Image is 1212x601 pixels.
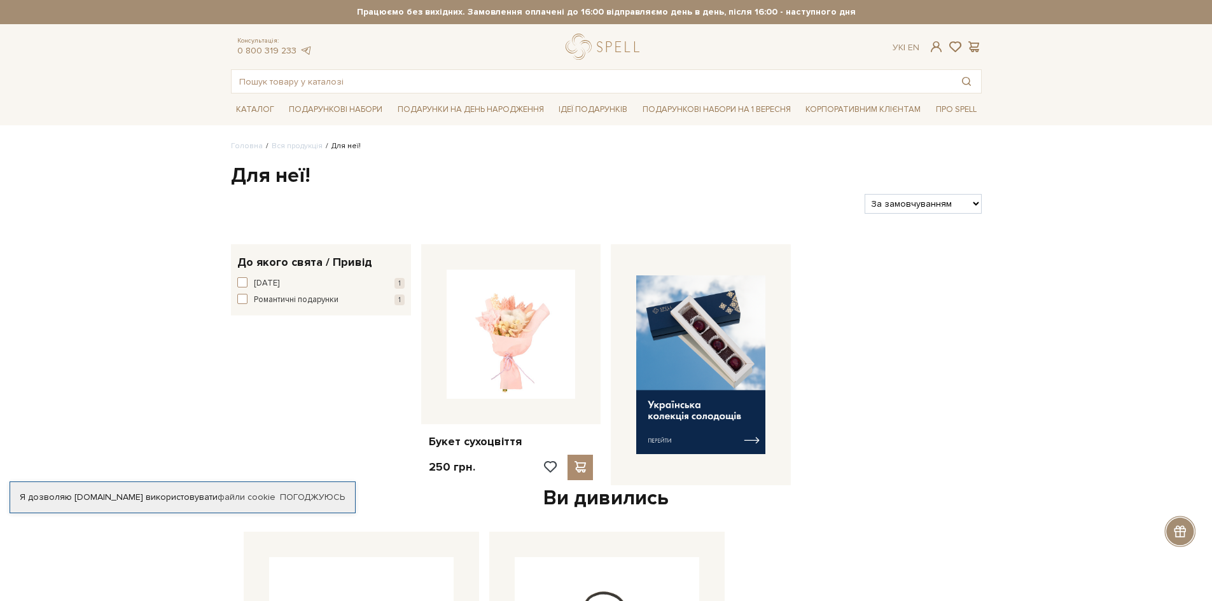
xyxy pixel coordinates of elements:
a: 0 800 319 233 [237,45,296,56]
span: [DATE] [254,277,279,290]
a: Каталог [231,100,279,120]
a: Ідеї подарунків [554,100,632,120]
span: Консультація: [237,37,312,45]
a: Подарункові набори на 1 Вересня [637,99,796,120]
a: Про Spell [931,100,982,120]
input: Пошук товару у каталозі [232,70,952,93]
a: Букет сухоцвіття [429,434,594,449]
li: Для неї! [323,141,361,152]
button: [DATE] 1 [237,277,405,290]
strong: Працюємо без вихідних. Замовлення оплачені до 16:00 відправляємо день в день, після 16:00 - насту... [231,6,982,18]
a: telegram [300,45,312,56]
a: Подарункові набори [284,100,387,120]
a: Корпоративним клієнтам [800,99,926,120]
button: Пошук товару у каталозі [952,70,981,93]
p: 250 грн. [429,460,475,474]
span: | [903,42,905,53]
a: Подарунки на День народження [393,100,549,120]
a: En [908,42,919,53]
a: logo [566,34,645,60]
div: Ви дивились [239,485,974,512]
div: Ук [893,42,919,53]
span: 1 [394,294,405,305]
a: Погоджуюсь [280,492,345,503]
div: Я дозволяю [DOMAIN_NAME] використовувати [10,492,355,503]
span: Романтичні подарунки [254,294,338,307]
img: banner [636,275,765,454]
img: Букет сухоцвіття [447,270,576,399]
button: Романтичні подарунки 1 [237,294,405,307]
a: Головна [231,141,263,151]
a: файли cookie [218,492,275,502]
span: До якого свята / Привід [237,254,372,271]
span: 1 [394,278,405,289]
a: Вся продукція [272,141,323,151]
h1: Для неї! [231,163,982,190]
